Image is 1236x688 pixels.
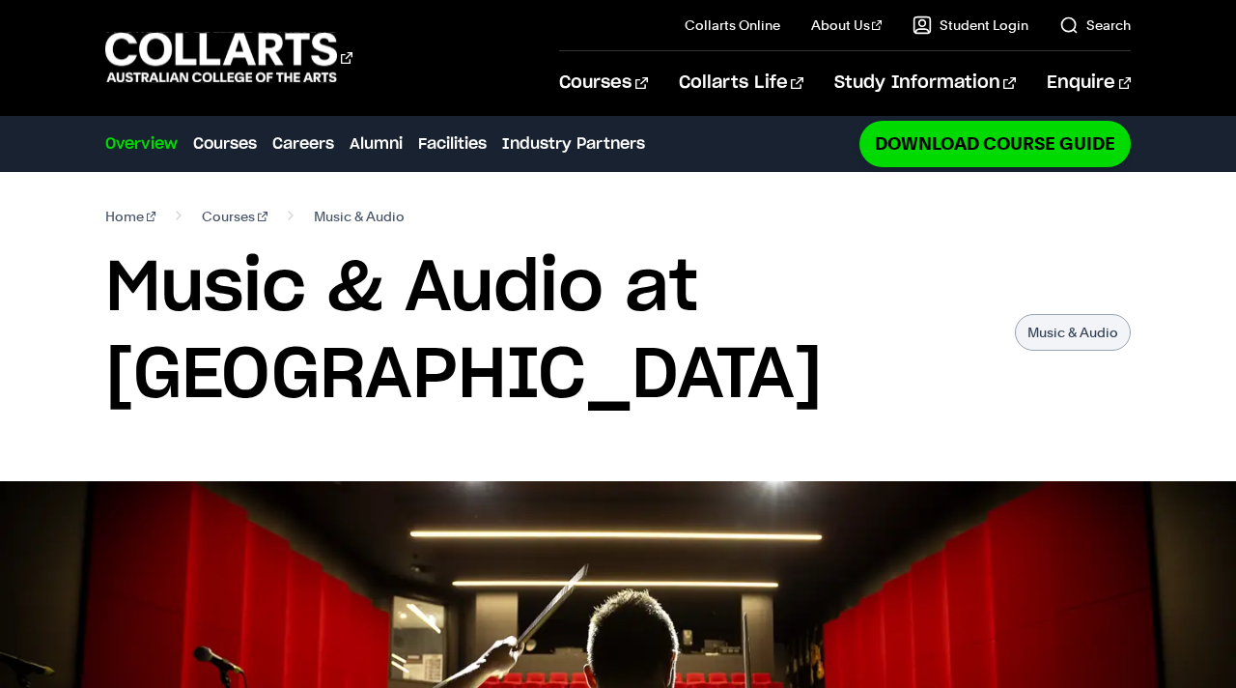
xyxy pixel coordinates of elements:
[811,15,883,35] a: About Us
[913,15,1028,35] a: Student Login
[1047,51,1131,115] a: Enquire
[105,30,352,85] div: Go to homepage
[418,132,487,156] a: Facilities
[679,51,803,115] a: Collarts Life
[202,203,267,230] a: Courses
[314,203,405,230] span: Music & Audio
[1015,314,1131,351] p: Music & Audio
[834,51,1016,115] a: Study Information
[685,15,780,35] a: Collarts Online
[272,132,334,156] a: Careers
[105,245,996,419] h1: Music & Audio at [GEOGRAPHIC_DATA]
[559,51,647,115] a: Courses
[193,132,257,156] a: Courses
[105,203,156,230] a: Home
[502,132,645,156] a: Industry Partners
[859,121,1131,166] a: Download Course Guide
[350,132,403,156] a: Alumni
[1059,15,1131,35] a: Search
[105,132,178,156] a: Overview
